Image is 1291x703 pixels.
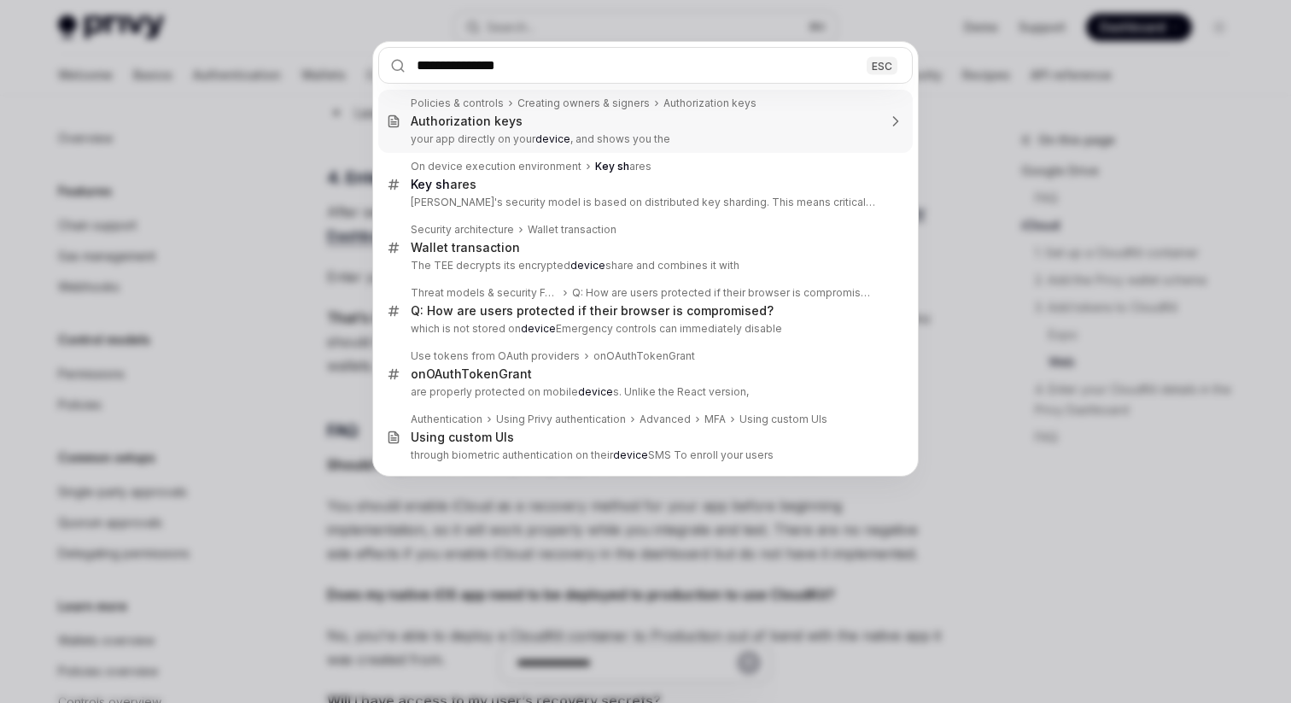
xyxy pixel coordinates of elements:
b: Key sh [411,177,450,191]
div: Advanced [640,413,691,426]
p: which is not stored on Emergency controls can immediately disable [411,322,877,336]
b: device [613,448,648,461]
div: ESC [867,56,897,74]
div: Wallet transaction [411,240,520,255]
b: Key sh [595,160,629,173]
p: [PERSON_NAME]'s security model is based on distributed key sharding. This means critical key [411,196,877,209]
p: through biometric authentication on their SMS To enroll your users [411,448,877,462]
div: Policies & controls [411,97,504,110]
div: MFA [704,413,726,426]
div: onOAuthTokenGrant [411,366,532,382]
div: Creating owners & signers [517,97,650,110]
b: device [570,259,605,272]
div: ares [411,177,476,192]
p: The TEE decrypts its encrypted share and combines it with [411,259,877,272]
div: Q: How are users protected if their browser is compromised? [411,303,774,319]
div: Use tokens from OAuth providers [411,349,580,363]
div: Authorization keys [663,97,756,110]
div: onOAuthTokenGrant [593,349,695,363]
div: On device execution environment [411,160,581,173]
div: ares [595,160,651,173]
b: device [535,132,570,145]
div: Wallet transaction [528,223,616,237]
div: Security architecture [411,223,514,237]
div: Using custom UIs [739,413,827,426]
b: device [578,385,613,398]
p: are properly protected on mobile s. Unlike the React version, [411,385,877,399]
div: Authentication [411,413,482,426]
p: your app directly on your , and shows you the [411,132,877,146]
div: Threat models & security FAQ [411,286,558,300]
div: Using custom UIs [411,430,514,445]
b: device [521,322,556,335]
div: Using Privy authentication [496,413,626,426]
div: Q: How are users protected if their browser is compromised? [572,286,877,300]
div: Authorization keys [411,114,523,129]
